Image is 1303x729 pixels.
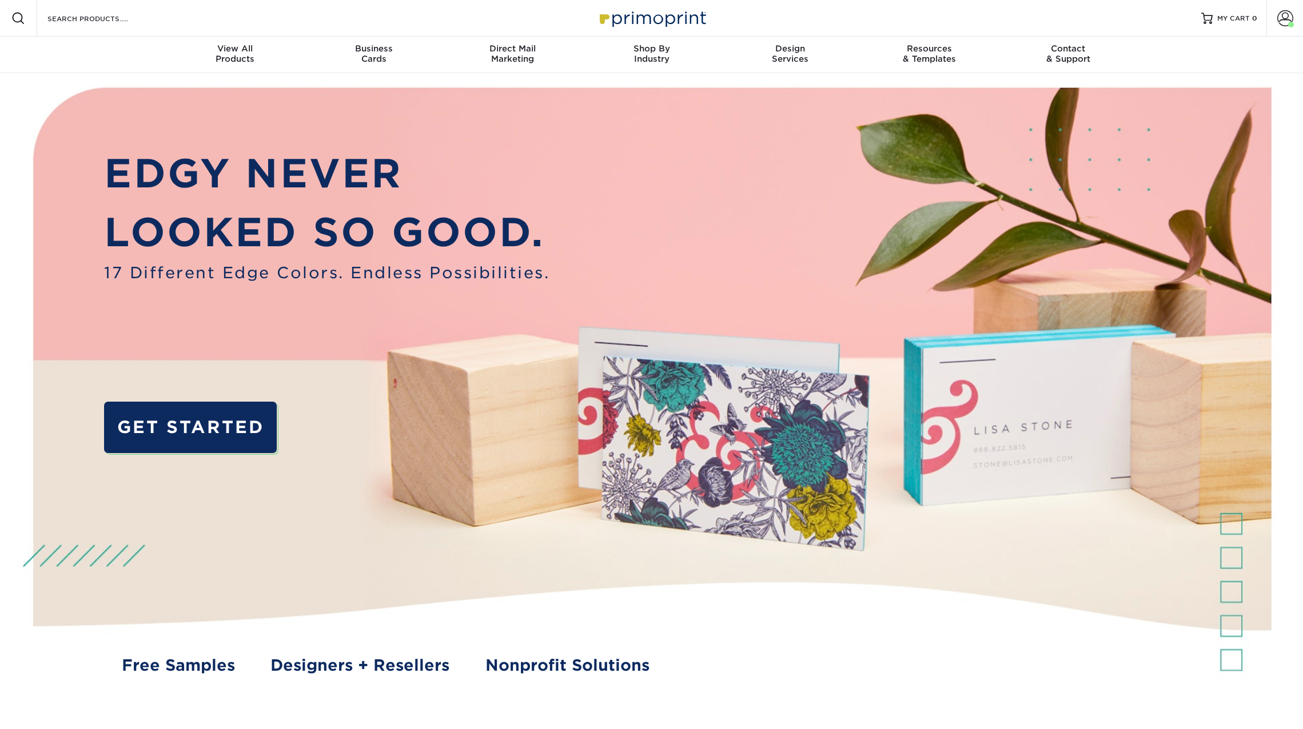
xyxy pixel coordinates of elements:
[304,43,443,54] span: Business
[166,43,305,64] div: Products
[582,43,721,54] span: Shop By
[721,37,860,73] a: DesignServices
[582,37,721,73] a: Shop ByIndustry
[104,402,277,453] a: GET STARTED
[999,43,1138,54] span: Contact
[122,654,235,677] a: Free Samples
[104,144,549,203] p: EDGY NEVER
[304,37,443,73] a: BusinessCards
[721,43,860,64] div: Services
[860,37,999,73] a: Resources& Templates
[1217,14,1250,23] span: MY CART
[166,43,305,54] span: View All
[270,654,449,677] a: Designers + Resellers
[443,43,582,54] span: Direct Mail
[721,43,860,54] span: Design
[104,261,549,285] span: 17 Different Edge Colors. Endless Possibilities.
[999,37,1138,73] a: Contact& Support
[443,43,582,64] div: Marketing
[999,43,1138,64] div: & Support
[582,43,721,64] div: Industry
[860,43,999,64] div: & Templates
[860,43,999,54] span: Resources
[46,11,158,25] input: SEARCH PRODUCTS.....
[104,203,549,262] p: LOOKED SO GOOD.
[595,6,709,30] img: Primoprint
[443,37,582,73] a: Direct MailMarketing
[485,654,649,677] a: Nonprofit Solutions
[166,37,305,73] a: View AllProducts
[1252,14,1257,22] span: 0
[304,43,443,64] div: Cards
